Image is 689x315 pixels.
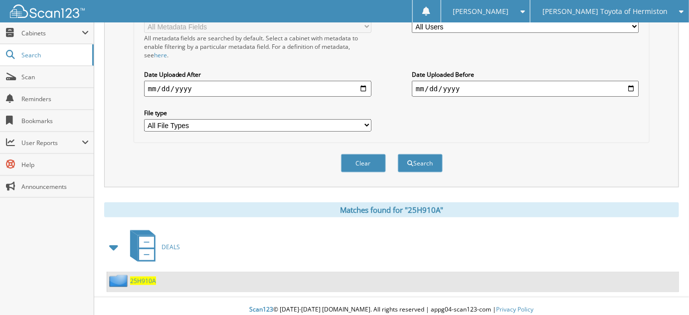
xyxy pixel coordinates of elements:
[154,51,167,59] a: here
[412,81,639,97] input: end
[453,8,509,14] span: [PERSON_NAME]
[21,117,89,125] span: Bookmarks
[639,267,689,315] iframe: Chat Widget
[497,305,534,314] a: Privacy Policy
[109,275,130,287] img: folder2.png
[412,70,639,79] label: Date Uploaded Before
[162,243,180,251] span: DEALS
[21,29,82,37] span: Cabinets
[21,51,87,59] span: Search
[144,109,371,117] label: File type
[10,4,85,18] img: scan123-logo-white.svg
[341,154,386,172] button: Clear
[144,81,371,97] input: start
[250,305,274,314] span: Scan123
[144,70,371,79] label: Date Uploaded After
[21,95,89,103] span: Reminders
[130,277,156,285] a: 25H910A
[104,202,679,217] div: Matches found for "25H910A"
[144,34,371,59] div: All metadata fields are searched by default. Select a cabinet with metadata to enable filtering b...
[21,73,89,81] span: Scan
[398,154,443,172] button: Search
[124,227,180,267] a: DEALS
[21,182,89,191] span: Announcements
[542,8,668,14] span: [PERSON_NAME] Toyota of Hermiston
[21,160,89,169] span: Help
[21,139,82,147] span: User Reports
